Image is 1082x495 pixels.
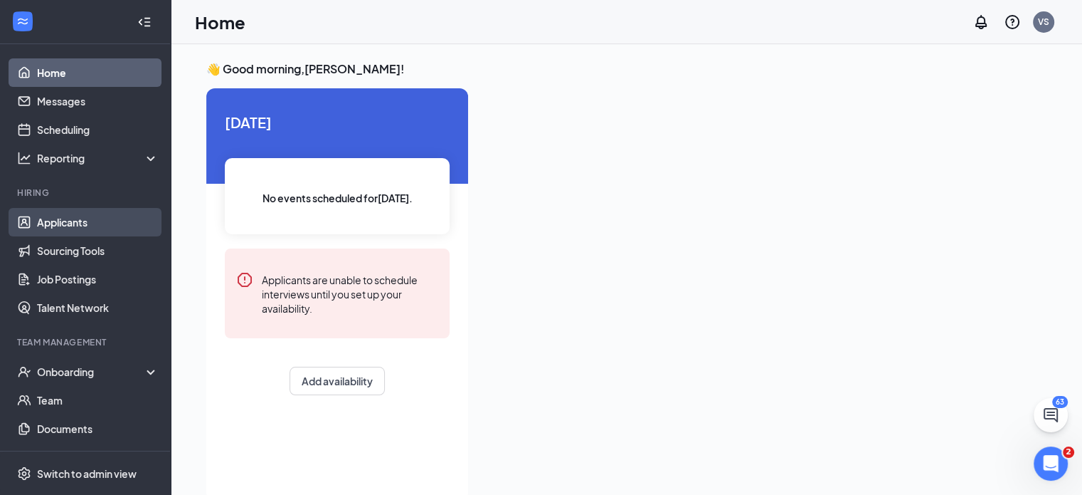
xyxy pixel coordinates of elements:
svg: Error [236,271,253,288]
div: 63 [1052,396,1068,408]
a: Job Postings [37,265,159,293]
iframe: Intercom live chat [1034,447,1068,481]
span: No events scheduled for [DATE] . [262,190,413,206]
svg: Notifications [972,14,990,31]
a: Scheduling [37,115,159,144]
h3: 👋 Good morning, [PERSON_NAME] ! [206,61,1046,77]
svg: Settings [17,467,31,481]
div: VS [1038,16,1049,28]
a: Messages [37,87,159,115]
a: Applicants [37,208,159,236]
a: Sourcing Tools [37,236,159,265]
svg: WorkstreamLogo [16,14,30,28]
svg: QuestionInfo [1004,14,1021,31]
svg: Collapse [137,15,152,29]
svg: UserCheck [17,365,31,379]
a: Team [37,386,159,415]
svg: ChatActive [1042,407,1059,424]
div: Switch to admin view [37,467,137,481]
svg: Analysis [17,151,31,165]
div: Applicants are unable to schedule interviews until you set up your availability. [262,271,438,316]
span: [DATE] [225,111,450,133]
a: Home [37,58,159,87]
a: Talent Network [37,293,159,322]
h1: Home [195,10,245,34]
div: Team Management [17,336,156,348]
button: Add availability [290,367,385,395]
button: ChatActive [1034,398,1068,432]
span: 2 [1063,447,1074,458]
div: Hiring [17,187,156,199]
div: Onboarding [37,365,147,379]
div: Reporting [37,151,159,165]
a: Documents [37,415,159,443]
a: Surveys [37,443,159,471]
